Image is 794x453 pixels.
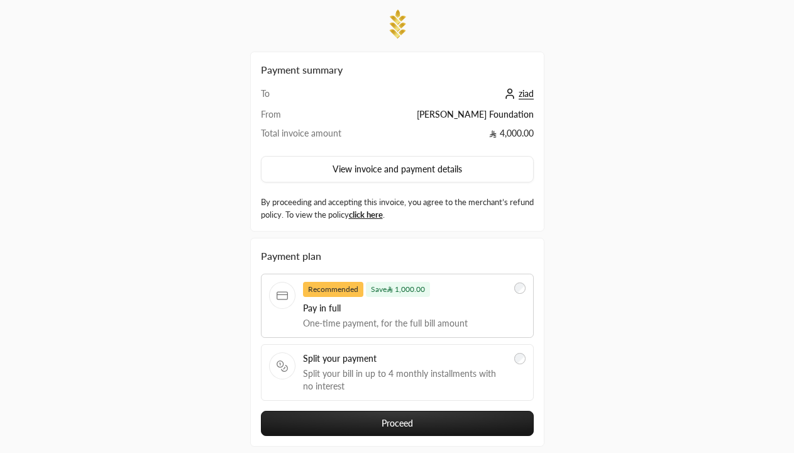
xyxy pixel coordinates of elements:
[366,282,431,297] span: Save 1,000.00
[261,156,534,182] button: View invoice and payment details
[514,353,526,364] input: Split your paymentSplit your bill in up to 4 monthly installments with no interest
[303,282,363,297] span: Recommended
[261,108,372,127] td: From
[303,367,507,393] span: Split your bill in up to 4 monthly installments with no interest
[261,196,534,221] label: By proceeding and accepting this invoice, you agree to the merchant’s refund policy. To view the ...
[261,127,372,146] td: Total invoice amount
[385,8,410,42] img: Company Logo
[372,127,533,146] td: 4,000.00
[261,62,534,77] h2: Payment summary
[303,352,507,365] span: Split your payment
[303,302,507,315] span: Pay in full
[501,88,534,99] a: ziad
[514,282,526,294] input: RecommendedSave 1,000.00Pay in fullOne-time payment, for the full bill amount
[261,249,534,264] div: Payment plan
[261,411,534,436] button: Proceed
[372,108,533,127] td: [PERSON_NAME] Foundation
[519,88,534,99] span: ziad
[261,87,372,108] td: To
[349,210,383,220] a: click here
[303,317,507,330] span: One-time payment, for the full bill amount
